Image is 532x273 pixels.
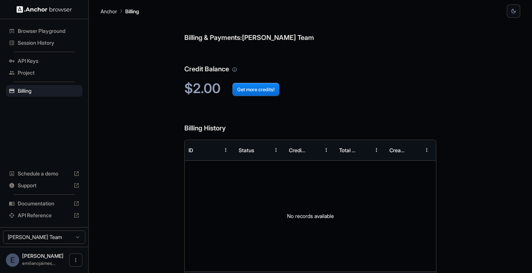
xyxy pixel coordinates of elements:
span: Billing [18,87,79,95]
div: Schedule a demo [6,168,82,180]
div: Credits [289,147,306,153]
div: ID [188,147,193,153]
span: Documentation [18,200,71,207]
button: Menu [269,143,283,157]
span: Support [18,182,71,189]
span: Emiliano Jaimes [22,253,64,259]
img: Anchor Logo [17,6,72,13]
div: Billing [6,85,82,97]
div: Total Cost [339,147,356,153]
p: Billing [125,7,139,15]
button: Sort [306,143,320,157]
svg: Your credit balance will be consumed as you use the API. Visit the usage page to view a breakdown... [232,67,237,72]
button: Sort [206,143,219,157]
div: Project [6,67,82,79]
div: API Reference [6,209,82,221]
h6: Billing & Payments: [PERSON_NAME] Team [184,18,436,43]
div: Support [6,180,82,191]
button: Get more credits! [232,83,279,96]
button: Open menu [69,253,82,267]
div: Browser Playground [6,25,82,37]
span: API Reference [18,212,71,219]
h2: $2.00 [184,81,436,96]
div: Status [239,147,254,153]
h6: Credit Balance [184,49,436,75]
div: No records available [185,161,436,272]
button: Sort [357,143,370,157]
span: Schedule a demo [18,170,71,177]
div: Created [389,147,406,153]
span: Project [18,69,79,76]
nav: breadcrumb [100,7,139,15]
button: Sort [407,143,420,157]
span: API Keys [18,57,79,65]
span: Session History [18,39,79,47]
button: Menu [320,143,333,157]
div: Session History [6,37,82,49]
button: Sort [256,143,269,157]
div: E [6,253,19,267]
div: Documentation [6,198,82,209]
button: Menu [420,143,433,157]
p: Anchor [100,7,117,15]
div: API Keys [6,55,82,67]
h6: Billing History [184,108,436,134]
span: emilianojaimes540@gmail.com [22,260,55,266]
span: Browser Playground [18,27,79,35]
button: Menu [370,143,383,157]
button: Menu [219,143,232,157]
